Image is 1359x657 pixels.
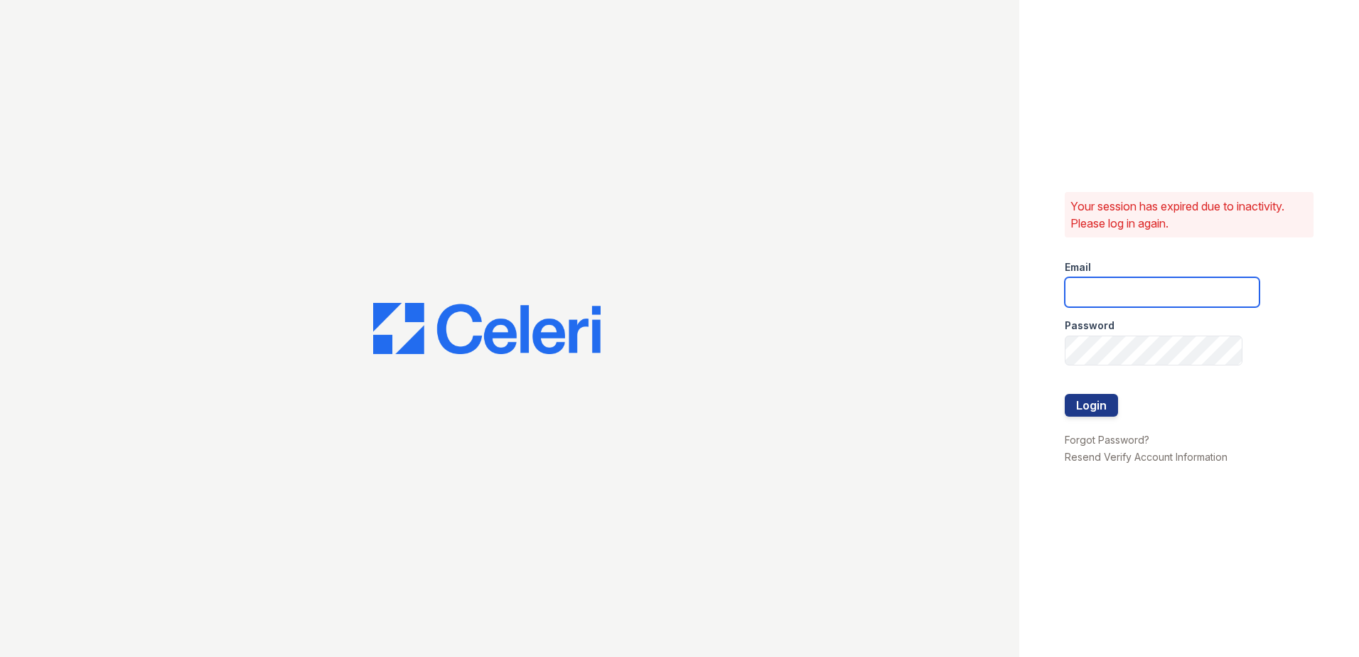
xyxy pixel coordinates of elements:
label: Email [1065,260,1091,274]
a: Forgot Password? [1065,434,1149,446]
button: Login [1065,394,1118,417]
p: Your session has expired due to inactivity. Please log in again. [1070,198,1308,232]
a: Resend Verify Account Information [1065,451,1228,463]
label: Password [1065,319,1114,333]
img: CE_Logo_Blue-a8612792a0a2168367f1c8372b55b34899dd931a85d93a1a3d3e32e68fde9ad4.png [373,303,601,354]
